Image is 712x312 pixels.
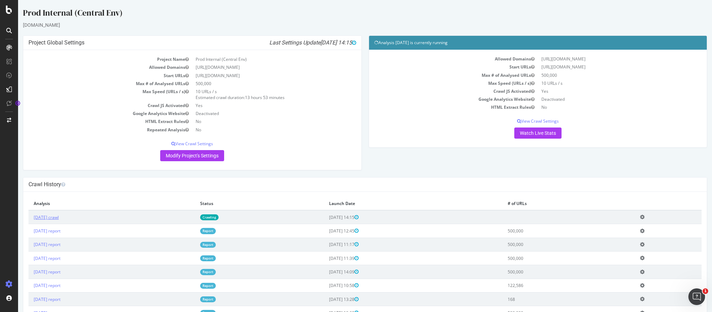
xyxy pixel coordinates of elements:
[484,238,616,251] td: 500,000
[16,228,42,234] a: [DATE] report
[227,95,267,100] span: 13 hours 53 minutes
[10,197,177,210] th: Analysis
[10,39,338,46] h4: Project Global Settings
[10,63,174,71] td: Allowed Domains
[16,296,42,302] a: [DATE] report
[311,228,341,234] span: [DATE] 12:45
[174,126,338,134] td: No
[306,197,484,210] th: Launch Date
[688,288,705,305] iframe: Intercom live chat
[356,39,684,46] h4: Analysis [DATE] is currently running
[356,71,520,79] td: Max # of Analysed URLs
[182,296,198,302] a: Report
[356,118,684,124] p: View Crawl Settings
[251,39,338,46] i: Last Settings Update
[174,55,338,63] td: Prod Internal (Central Env)
[10,109,174,117] td: Google Analytics Website
[182,228,198,234] a: Report
[16,241,42,247] a: [DATE] report
[16,282,42,288] a: [DATE] report
[311,255,341,261] span: [DATE] 11:39
[174,101,338,109] td: Yes
[311,241,341,247] span: [DATE] 11:17
[311,282,341,288] span: [DATE] 10:58
[174,72,338,80] td: [URL][DOMAIN_NAME]
[16,269,42,275] a: [DATE] report
[10,126,174,134] td: Repeated Analysis
[302,39,338,46] span: [DATE] 14:15
[182,255,198,261] a: Report
[10,55,174,63] td: Project Name
[10,141,338,147] p: View Crawl Settings
[484,197,616,210] th: # of URLs
[484,293,616,306] td: 168
[520,79,684,87] td: 10 URLs / s
[484,265,616,279] td: 500,000
[356,55,520,63] td: Allowed Domains
[520,87,684,95] td: Yes
[496,128,543,139] a: Watch Live Stats
[356,95,520,103] td: Google Analytics Website
[174,117,338,125] td: No
[10,181,684,188] h4: Crawl History
[311,269,341,275] span: [DATE] 14:09
[182,269,198,275] a: Report
[484,224,616,238] td: 500,000
[142,150,206,161] a: Modify Project's Settings
[15,100,21,106] div: Tooltip anchor
[484,252,616,265] td: 500,000
[16,255,42,261] a: [DATE] report
[174,80,338,88] td: 500,000
[520,95,684,103] td: Deactivated
[10,80,174,88] td: Max # of Analysed URLs
[16,214,41,220] a: [DATE] crawl
[311,296,341,302] span: [DATE] 13:28
[10,117,174,125] td: HTML Extract Rules
[356,63,520,71] td: Start URLs
[182,283,198,289] a: Report
[484,279,616,292] td: 122,586
[520,55,684,63] td: [URL][DOMAIN_NAME]
[356,79,520,87] td: Max Speed (URLs / s)
[5,7,689,22] div: Prod Internal (Central Env)
[177,197,306,210] th: Status
[356,87,520,95] td: Crawl JS Activated
[311,214,341,220] span: [DATE] 14:15
[10,72,174,80] td: Start URLs
[174,88,338,101] td: 10 URLs / s Estimated crawl duration:
[356,103,520,111] td: HTML Extract Rules
[182,242,198,248] a: Report
[5,22,689,28] div: [DOMAIN_NAME]
[520,103,684,111] td: No
[703,288,708,294] span: 1
[10,101,174,109] td: Crawl JS Activated
[174,109,338,117] td: Deactivated
[174,63,338,71] td: [URL][DOMAIN_NAME]
[10,88,174,101] td: Max Speed (URLs / s)
[182,214,200,220] a: Crawling
[520,63,684,71] td: [URL][DOMAIN_NAME]
[520,71,684,79] td: 500,000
